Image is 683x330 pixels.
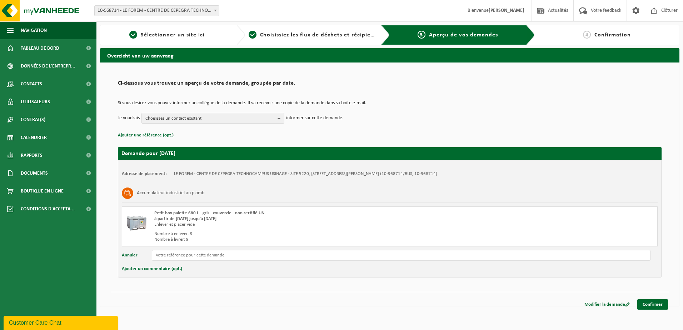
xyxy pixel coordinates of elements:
span: Choisissiez les flux de déchets et récipients [260,32,379,38]
td: LE FOREM - CENTRE DE CEPEGRA TECHNOCAMPUS USINAGE - SITE 5220, [STREET_ADDRESS][PERSON_NAME] (10-... [174,171,437,177]
span: 10-968714 - LE FOREM - CENTRE DE CEPEGRA TECHNOCAMPUS USINAGE - SITE 5220 - GOSSELIES [95,6,219,16]
strong: à partir de [DATE] jusqu'à [DATE] [154,216,216,221]
span: Contacts [21,75,42,93]
span: 1 [129,31,137,39]
span: Calendrier [21,129,47,146]
div: Nombre à livrer: 9 [154,237,418,242]
span: Sélectionner un site ici [141,32,205,38]
iframe: chat widget [4,314,119,330]
strong: Demande pour [DATE] [121,151,175,156]
span: 4 [583,31,591,39]
span: Utilisateurs [21,93,50,111]
span: Navigation [21,21,47,39]
div: Nombre à enlever: 9 [154,231,418,237]
button: Ajouter un commentaire (opt.) [122,264,182,274]
input: Votre référence pour cette demande [152,250,650,261]
p: Je voudrais [118,113,140,124]
h2: Ci-dessous vous trouvez un aperçu de votre demande, groupée par date. [118,80,662,90]
span: 10-968714 - LE FOREM - CENTRE DE CEPEGRA TECHNOCAMPUS USINAGE - SITE 5220 - GOSSELIES [94,5,219,16]
span: Choisissez un contact existant [145,113,275,124]
span: Petit box palette 680 L - gris - couvercle - non certifié UN [154,211,265,215]
a: Modifier la demande [579,299,635,310]
span: Données de l'entrepr... [21,57,75,75]
span: Conditions d'accepta... [21,200,75,218]
button: Annuler [122,250,138,261]
p: informer sur cette demande. [286,113,344,124]
a: Confirmer [637,299,668,310]
span: Aperçu de vos demandes [429,32,498,38]
a: 1Sélectionner un site ici [104,31,231,39]
span: 3 [418,31,425,39]
div: Enlever et placer vide [154,222,418,227]
h2: Overzicht van uw aanvraag [100,48,679,62]
span: Documents [21,164,48,182]
p: Si vous désirez vous pouvez informer un collègue de la demande. Il va recevoir une copie de la de... [118,101,662,106]
span: Tableau de bord [21,39,59,57]
span: Confirmation [594,32,631,38]
strong: [PERSON_NAME] [489,8,524,13]
strong: Adresse de placement: [122,171,167,176]
button: Ajouter une référence (opt.) [118,131,174,140]
img: PB-LB-0680-HPE-GY-11.png [126,210,147,232]
h3: Accumulateur industriel au plomb [137,187,204,199]
span: Rapports [21,146,43,164]
span: 2 [249,31,256,39]
a: 2Choisissiez les flux de déchets et récipients [249,31,376,39]
button: Choisissez un contact existant [141,113,284,124]
span: Boutique en ligne [21,182,64,200]
span: Contrat(s) [21,111,45,129]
